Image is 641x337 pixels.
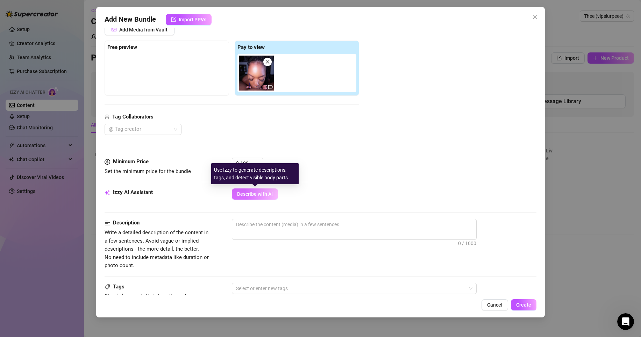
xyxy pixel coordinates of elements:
span: video-camera [268,85,273,89]
span: Add New Bundle [105,14,156,25]
button: Import PPVs [166,14,212,25]
span: Set the minimum price for the bundle [105,168,191,174]
iframe: Intercom live chat [617,313,634,330]
span: Simple keywords that describe and summarize the content, like specific fetishes, positions, categ... [105,293,189,316]
button: Add Media from Vault [105,24,175,35]
strong: Minimum Price [113,158,149,165]
strong: Free preview [107,44,137,50]
span: align-left [105,219,110,227]
button: Close [529,11,541,22]
button: Create [511,299,536,310]
span: dollar [105,158,110,166]
strong: Izzy AI Assistant [113,189,153,195]
span: close [265,59,270,64]
span: tag [105,284,110,290]
strong: Tags [113,284,124,290]
strong: Description [113,220,140,226]
button: Describe with AI [232,188,278,200]
strong: Pay to view [237,44,265,50]
span: Close [529,14,541,20]
strong: Tag Collaborators [112,114,154,120]
span: user [105,113,109,121]
span: close [532,14,538,20]
span: Add Media from Vault [119,27,168,33]
span: Create [516,302,531,308]
div: Use Izzy to generate descriptions, tags, and detect visible body parts [211,163,299,184]
span: Write a detailed description of the content in a few sentences. Avoid vague or implied descriptio... [105,229,209,268]
span: Describe with AI [237,191,273,197]
span: Import PPVs [179,17,206,22]
span: import [171,17,176,22]
button: Cancel [482,299,508,310]
img: media [239,56,274,91]
span: picture [112,27,116,32]
span: Cancel [487,302,503,308]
